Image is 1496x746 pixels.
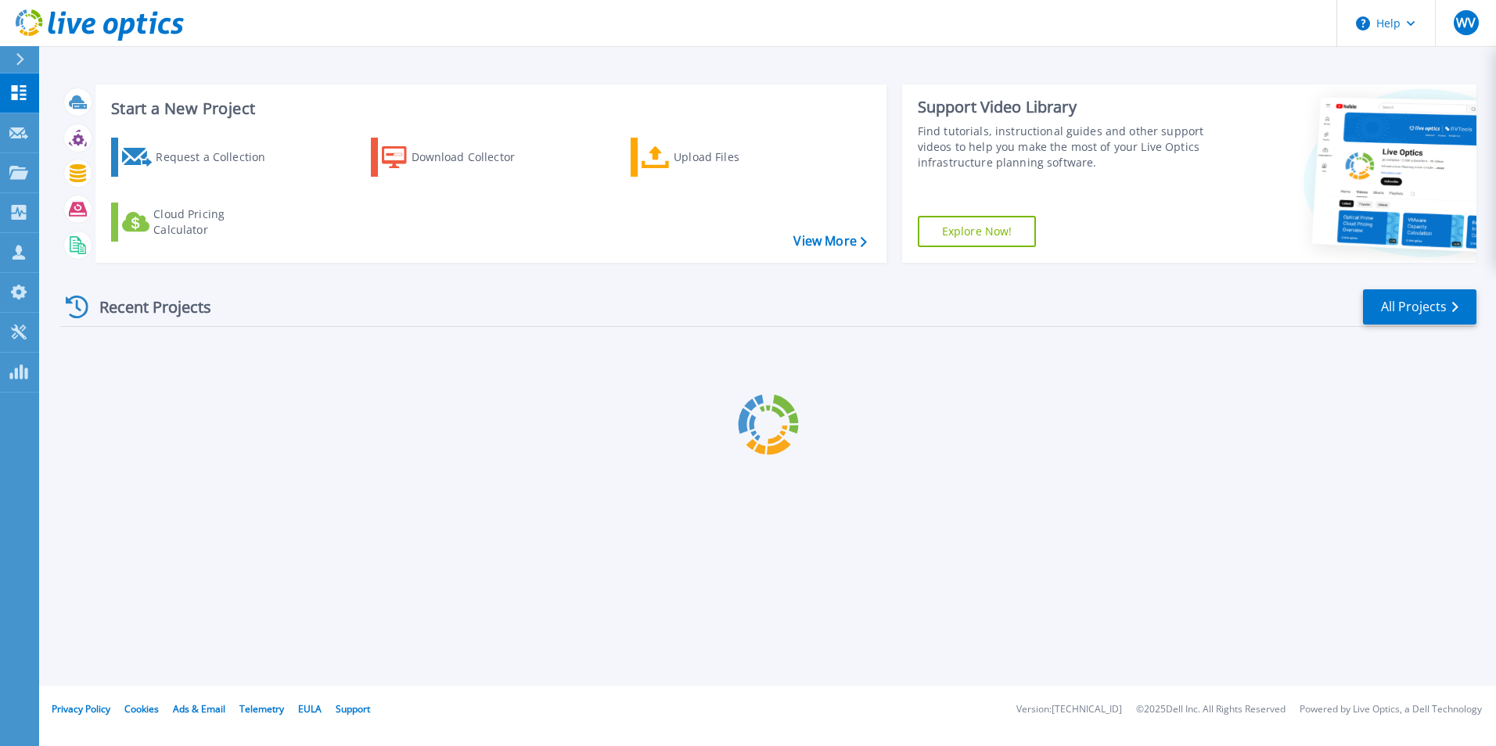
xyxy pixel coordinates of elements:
h3: Start a New Project [111,100,866,117]
div: Find tutorials, instructional guides and other support videos to help you make the most of your L... [918,124,1210,170]
div: Cloud Pricing Calculator [153,206,279,238]
a: Cookies [124,702,159,716]
a: Privacy Policy [52,702,110,716]
li: Powered by Live Optics, a Dell Technology [1300,705,1482,715]
li: Version: [TECHNICAL_ID] [1016,705,1122,715]
a: Download Collector [371,138,545,177]
a: View More [793,234,866,249]
span: WV [1456,16,1476,29]
a: EULA [298,702,322,716]
div: Recent Projects [60,288,232,326]
a: Telemetry [239,702,284,716]
div: Support Video Library [918,97,1210,117]
li: © 2025 Dell Inc. All Rights Reserved [1136,705,1286,715]
div: Upload Files [674,142,799,173]
div: Request a Collection [156,142,281,173]
a: Support [336,702,370,716]
a: Cloud Pricing Calculator [111,203,286,242]
div: Download Collector [412,142,537,173]
a: Explore Now! [918,216,1037,247]
a: Upload Files [631,138,805,177]
a: Request a Collection [111,138,286,177]
a: Ads & Email [173,702,225,716]
a: All Projects [1363,289,1476,325]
